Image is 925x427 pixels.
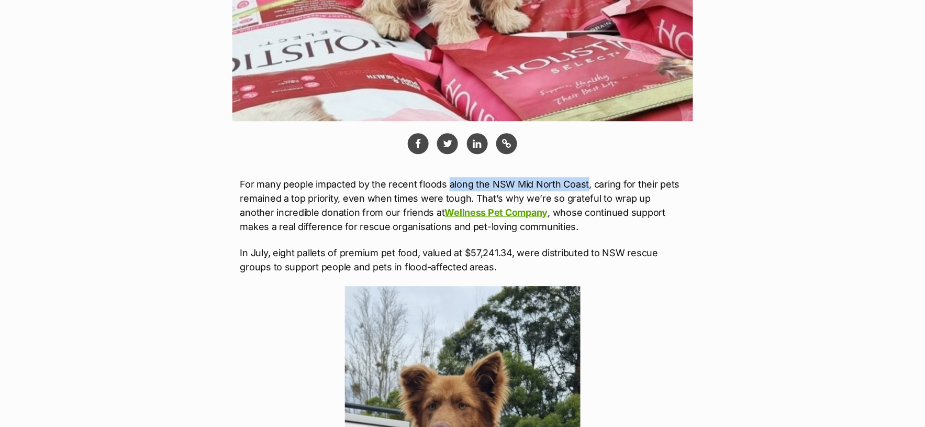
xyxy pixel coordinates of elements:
p: For many people impacted by the recent floods along the NSW Mid North Coast, caring for their pet... [240,177,685,234]
a: Share via Linkedin [467,133,488,154]
a: Wellness Pet Company [445,207,548,218]
p: In July, eight pallets of premium pet food, valued at $57,241.34, were distributed to NSW rescue ... [240,246,685,274]
button: Share via facebook [408,133,429,154]
a: Share via Twitter [437,133,458,154]
button: Copy link [496,133,517,154]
